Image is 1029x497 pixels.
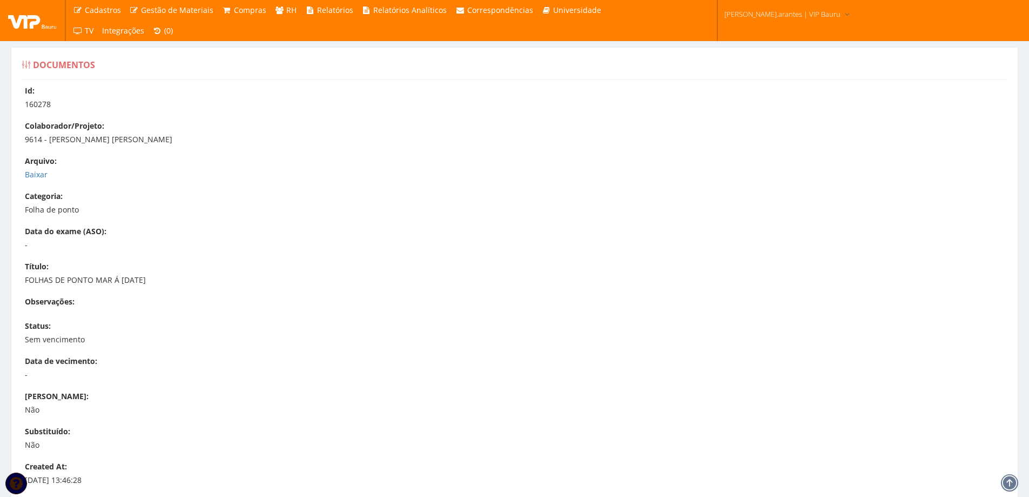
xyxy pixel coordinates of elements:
a: Integrações [98,21,149,41]
a: TV [69,21,98,41]
span: Compras [234,5,266,15]
span: TV [85,25,93,36]
label: Status: [25,321,51,332]
p: 160278 [25,99,1015,110]
p: Não [25,405,1015,415]
img: logo [8,12,57,29]
span: Documentos [33,59,95,71]
p: Não [25,440,1015,450]
label: Data do exame (ASO): [25,226,106,237]
p: [DATE] 13:46:28 [25,475,1015,486]
label: Observações: [25,296,75,307]
p: - [25,240,1015,250]
label: [PERSON_NAME]: [25,391,89,402]
span: Gestão de Materiais [141,5,213,15]
a: (0) [149,21,178,41]
p: Sem vencimento [25,334,1015,345]
label: Created At: [25,461,67,472]
p: FOLHAS DE PONTO MAR Á [DATE] [25,275,1015,286]
label: Arquivo: [25,156,57,167]
span: Integrações [102,25,144,36]
label: Substituído: [25,426,70,437]
label: Colaborador/Projeto: [25,121,104,131]
span: Relatórios Analíticos [373,5,447,15]
span: (0) [164,25,173,36]
span: Correspondências [467,5,533,15]
label: Título: [25,261,49,272]
span: Universidade [553,5,601,15]
span: RH [286,5,297,15]
span: Cadastros [85,5,121,15]
label: Id: [25,85,35,96]
p: Folha de ponto [25,204,1015,215]
span: Relatórios [317,5,353,15]
a: Baixar [25,169,48,180]
p: - [25,369,1015,380]
p: 9614 - [PERSON_NAME] [PERSON_NAME] [25,134,1015,145]
label: Categoria: [25,191,63,202]
label: Data de vecimento: [25,356,97,367]
span: [PERSON_NAME].arantes | VIP Bauru [724,9,840,19]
